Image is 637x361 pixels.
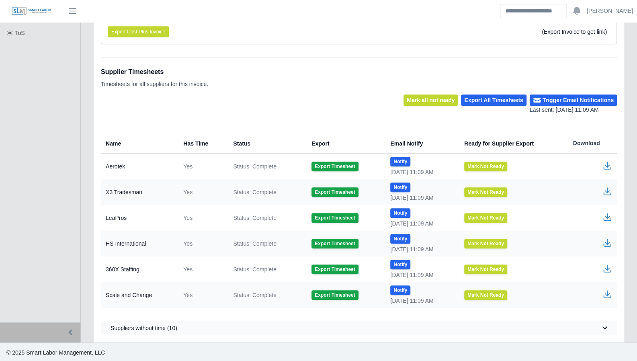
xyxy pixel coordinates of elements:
[177,133,227,154] th: Has Time
[101,179,177,205] td: X3 Tradesman
[101,133,177,154] th: Name
[101,256,177,282] td: 360X Staffing
[111,324,177,332] span: Suppliers without time (10)
[464,213,507,223] button: Mark Not Ready
[311,265,358,274] button: Export Timesheet
[461,94,526,106] button: Export All Timesheets
[390,183,410,192] button: Notify
[177,179,227,205] td: Yes
[177,231,227,256] td: Yes
[390,234,410,244] button: Notify
[177,256,227,282] td: Yes
[101,231,177,256] td: HS International
[101,154,177,180] td: Aerotek
[390,157,410,166] button: Notify
[464,162,507,171] button: Mark Not Ready
[390,297,451,305] div: [DATE] 11:09 AM
[15,30,25,36] span: ToS
[311,239,358,248] button: Export Timesheet
[233,291,276,299] span: Status: Complete
[233,214,276,222] span: Status: Complete
[6,349,105,356] span: © 2025 Smart Labor Management, LLC
[101,282,177,308] td: Scale and Change
[233,162,276,170] span: Status: Complete
[390,194,451,202] div: [DATE] 11:09 AM
[390,245,451,253] div: [DATE] 11:09 AM
[311,213,358,223] button: Export Timesheet
[464,187,507,197] button: Mark Not Ready
[458,133,566,154] th: Ready for Supplier Export
[390,285,410,295] button: Notify
[390,208,410,218] button: Notify
[567,133,617,154] th: Download
[101,67,208,77] h1: Supplier Timesheets
[177,282,227,308] td: Yes
[464,239,507,248] button: Mark Not Ready
[390,260,410,269] button: Notify
[311,162,358,171] button: Export Timesheet
[177,154,227,180] td: Yes
[464,290,507,300] button: Mark Not Ready
[177,205,227,231] td: Yes
[101,80,208,88] p: Timesheets for all suppliers for this invoice.
[384,133,458,154] th: Email Notify
[542,29,607,35] span: (Export Invoice to get link)
[530,94,617,106] button: Trigger Email Notifications
[11,7,51,16] img: SLM Logo
[311,187,358,197] button: Export Timesheet
[587,7,633,15] a: [PERSON_NAME]
[101,321,617,335] button: Suppliers without time (10)
[305,133,384,154] th: Export
[390,271,451,279] div: [DATE] 11:09 AM
[464,265,507,274] button: Mark Not Ready
[311,290,358,300] button: Export Timesheet
[233,188,276,196] span: Status: Complete
[404,94,458,106] button: Mark all not ready
[101,205,177,231] td: LeaPros
[390,219,451,228] div: [DATE] 11:09 AM
[227,133,305,154] th: Status
[530,106,617,114] div: Last sent: [DATE] 11:09 AM
[390,168,451,176] div: [DATE] 11:09 AM
[233,265,276,273] span: Status: Complete
[233,240,276,248] span: Status: Complete
[500,4,567,18] input: Search
[108,26,169,37] button: Export Cost-Plus Invoice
